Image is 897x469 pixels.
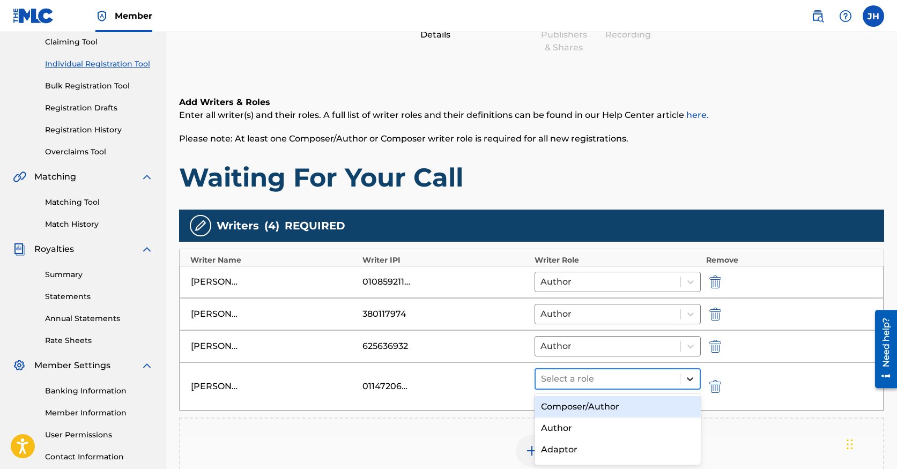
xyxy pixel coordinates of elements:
[179,110,709,120] span: Enter all writer(s) and their roles. A full list of writer roles and their definitions can be fou...
[13,243,26,256] img: Royalties
[34,243,74,256] span: Royalties
[45,146,153,158] a: Overclaims Tool
[190,255,357,266] div: Writer Name
[45,429,153,441] a: User Permissions
[140,170,153,183] img: expand
[709,276,721,288] img: 12a2ab48e56ec057fbd8.svg
[264,218,279,234] span: ( 4 )
[867,306,897,392] iframe: Resource Center
[179,133,628,144] span: Please note: At least one Composer/Author or Composer writer role is required for all new registr...
[847,428,853,460] div: Drag
[140,243,153,256] img: expand
[140,359,153,372] img: expand
[45,313,153,324] a: Annual Statements
[709,340,721,353] img: 12a2ab48e56ec057fbd8.svg
[194,219,207,232] img: writers
[115,10,152,22] span: Member
[525,444,538,457] img: add
[34,170,76,183] span: Matching
[45,451,153,463] a: Contact Information
[13,359,26,372] img: Member Settings
[686,110,709,120] a: here.
[45,124,153,136] a: Registration History
[45,219,153,230] a: Match History
[807,5,828,27] a: Public Search
[13,8,54,24] img: MLC Logo
[45,291,153,302] a: Statements
[13,170,26,183] img: Matching
[537,16,591,54] div: Add Publishers & Shares
[709,380,721,393] img: 12a2ab48e56ec057fbd8.svg
[45,102,153,114] a: Registration Drafts
[709,308,721,321] img: 12a2ab48e56ec057fbd8.svg
[45,197,153,208] a: Matching Tool
[45,385,153,397] a: Banking Information
[45,36,153,48] a: Claiming Tool
[835,5,856,27] div: Help
[811,10,824,23] img: search
[217,218,259,234] span: Writers
[45,58,153,70] a: Individual Registration Tool
[706,255,873,266] div: Remove
[45,80,153,92] a: Bulk Registration Tool
[285,218,345,234] span: REQUIRED
[179,96,884,109] h6: Add Writers & Roles
[362,255,529,266] div: Writer IPI
[843,418,897,469] iframe: Chat Widget
[535,439,701,460] div: Adaptor
[179,161,884,193] h1: Waiting For Your Call
[863,5,884,27] div: User Menu
[535,255,701,266] div: Writer Role
[45,269,153,280] a: Summary
[839,10,852,23] img: help
[45,335,153,346] a: Rate Sheets
[535,396,701,418] div: Composer/Author
[535,418,701,439] div: Author
[34,359,110,372] span: Member Settings
[45,407,153,419] a: Member Information
[95,10,108,23] img: Top Rightsholder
